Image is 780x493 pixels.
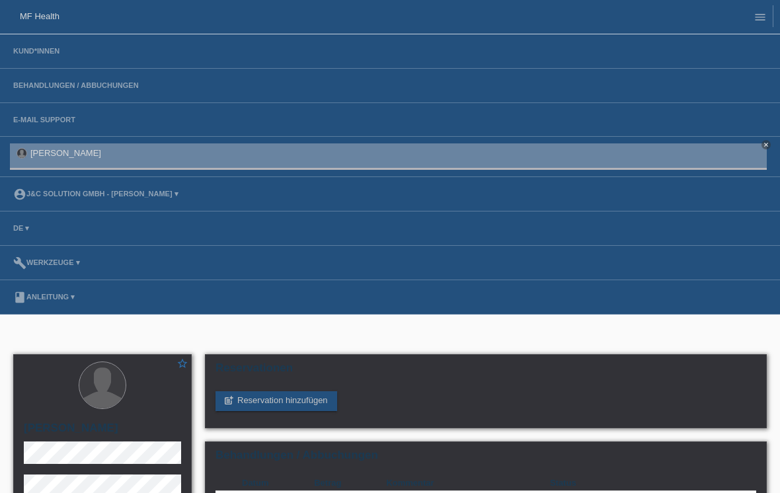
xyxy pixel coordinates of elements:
a: star_border [176,358,188,371]
a: MF Health [20,11,59,21]
th: Kommentar [386,475,550,491]
i: post_add [223,395,234,406]
a: bookAnleitung ▾ [7,293,81,301]
a: Behandlungen / Abbuchungen [7,81,145,89]
a: E-Mail Support [7,116,82,124]
i: account_circle [13,188,26,201]
a: [PERSON_NAME] [30,148,101,158]
h2: Reservationen [215,361,756,381]
h2: Behandlungen / Abbuchungen [215,449,756,469]
th: Status [550,475,723,491]
a: menu [747,13,773,20]
a: buildWerkzeuge ▾ [7,258,87,266]
th: Betrag [314,475,386,491]
i: menu [754,11,767,24]
h2: [PERSON_NAME] [24,422,181,441]
i: build [13,256,26,270]
a: close [761,140,771,149]
a: DE ▾ [7,224,36,232]
a: account_circleJ&C Solution GmbH - [PERSON_NAME] ▾ [7,190,185,198]
a: Kund*innen [7,47,66,55]
a: post_addReservation hinzufügen [215,391,337,411]
i: book [13,291,26,304]
i: star_border [176,358,188,369]
th: Datum [242,475,314,491]
i: close [763,141,769,148]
